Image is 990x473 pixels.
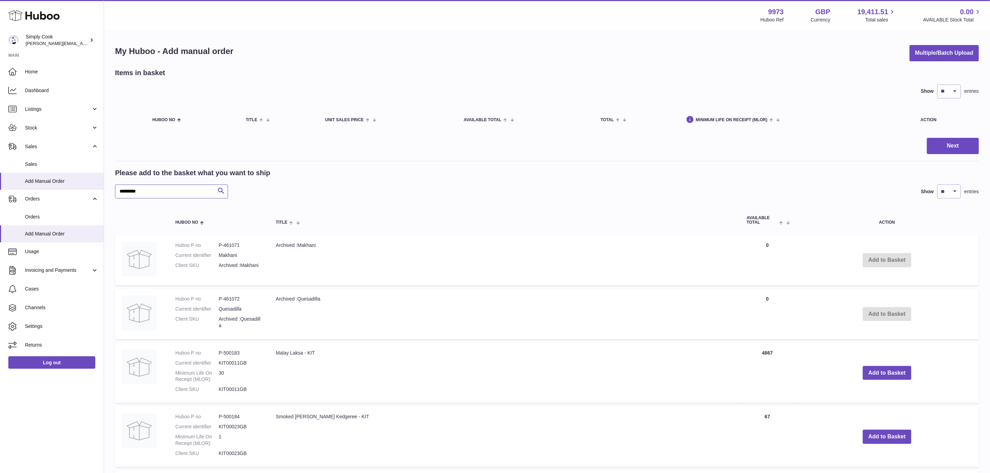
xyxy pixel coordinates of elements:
[740,343,795,403] td: 4867
[25,87,98,94] span: Dashboard
[25,323,98,330] span: Settings
[740,407,795,467] td: 67
[219,262,262,269] dd: Archived :Makhani
[175,450,219,457] dt: Client SKU
[921,188,934,195] label: Show
[269,235,740,285] td: Archived :Makhani
[927,138,979,154] button: Next
[175,306,219,312] dt: Current identifier
[25,214,98,220] span: Orders
[175,434,219,447] dt: Minimum Life On Receipt (MLOR)
[219,306,262,312] dd: Quesadilla
[863,430,911,444] button: Add to Basket
[175,252,219,259] dt: Current identifier
[863,366,911,380] button: Add to Basket
[122,296,157,330] img: Archived :Quesadilla
[960,7,974,17] span: 0.00
[25,231,98,237] span: Add Manual Order
[761,17,784,23] div: Huboo Ref
[175,370,219,383] dt: Minimum Life On Receipt (MLOR)
[175,220,198,225] span: Huboo no
[175,350,219,356] dt: Huboo P no
[115,68,165,78] h2: Items in basket
[25,267,91,274] span: Invoicing and Payments
[811,17,831,23] div: Currency
[815,7,830,17] strong: GBP
[26,41,139,46] span: [PERSON_NAME][EMAIL_ADDRESS][DOMAIN_NAME]
[795,209,979,232] th: Action
[115,168,270,178] h2: Please add to the basket what you want to ship
[115,46,234,57] h1: My Huboo - Add manual order
[175,360,219,366] dt: Current identifier
[964,188,979,195] span: entries
[8,35,19,45] img: emma@simplycook.com
[740,289,795,339] td: 0
[122,350,157,384] img: Malay Laksa - KIT
[25,178,98,185] span: Add Manual Order
[269,343,740,403] td: Malay Laksa - KIT
[219,242,262,249] dd: P-461071
[25,143,91,150] span: Sales
[175,242,219,249] dt: Huboo P no
[219,386,262,393] dd: KIT00011GB
[696,118,768,122] span: Minimum Life On Receipt (MLOR)
[26,34,88,47] div: Simply Cook
[25,286,98,292] span: Cases
[740,235,795,285] td: 0
[219,413,262,420] dd: P-500184
[175,413,219,420] dt: Huboo P no
[219,360,262,366] dd: KIT00011GB
[25,248,98,255] span: Usage
[964,88,979,95] span: entries
[865,17,896,23] span: Total sales
[219,296,262,302] dd: P-461072
[175,262,219,269] dt: Client SKU
[25,304,98,311] span: Channels
[246,118,257,122] span: Title
[122,242,157,277] img: Archived :Makhani
[25,161,98,168] span: Sales
[921,88,934,95] label: Show
[219,252,262,259] dd: Makhani
[219,450,262,457] dd: KIT00023GB
[910,45,979,61] button: Multiple/Batch Upload
[175,316,219,329] dt: Client SKU
[25,106,91,113] span: Listings
[923,17,982,23] span: AVAILABLE Stock Total
[747,216,778,225] span: AVAILABLE Total
[921,118,972,122] div: Action
[219,370,262,383] dd: 30
[219,434,262,447] dd: 1
[923,7,982,23] a: 0.00 AVAILABLE Stock Total
[219,423,262,430] dd: KIT00023GB
[8,356,95,369] a: Log out
[219,350,262,356] dd: P-500183
[857,7,896,23] a: 19,411.51 Total sales
[857,7,888,17] span: 19,411.51
[25,196,91,202] span: Orders
[175,386,219,393] dt: Client SKU
[175,423,219,430] dt: Current identifier
[175,296,219,302] dt: Huboo P no
[25,125,91,131] span: Stock
[325,118,363,122] span: Unit Sales Price
[25,342,98,348] span: Returns
[768,7,784,17] strong: 9973
[601,118,614,122] span: Total
[464,118,501,122] span: AVAILABLE Total
[219,316,262,329] dd: Archived :Quesadilla
[269,407,740,467] td: Smoked [PERSON_NAME] Kedgeree - KIT
[152,118,175,122] span: Huboo no
[269,289,740,339] td: Archived :Quesadilla
[276,220,287,225] span: Title
[122,413,157,448] img: Smoked Haddock Kedgeree - KIT
[25,69,98,75] span: Home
